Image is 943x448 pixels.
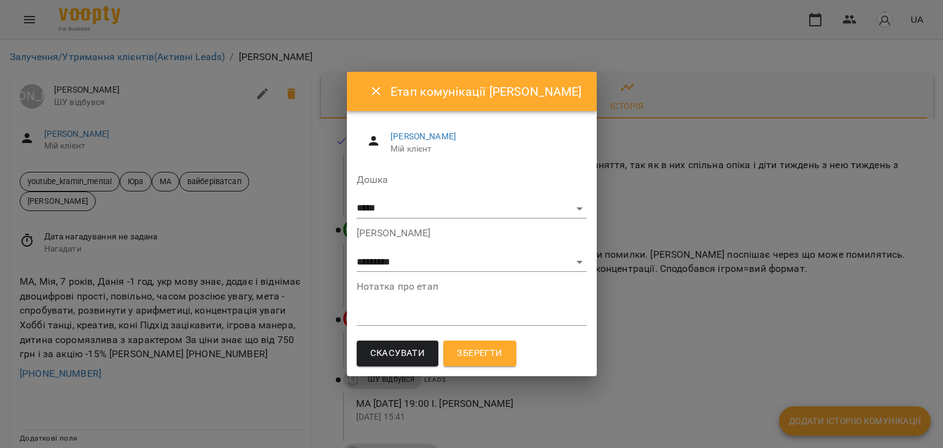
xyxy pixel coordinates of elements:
button: Зберегти [443,341,516,366]
a: [PERSON_NAME] [390,131,456,141]
button: Скасувати [357,341,439,366]
button: Close [362,77,391,106]
label: [PERSON_NAME] [357,228,587,238]
label: Нотатка про етап [357,282,587,292]
h6: Етап комунікації [PERSON_NAME] [390,82,581,101]
span: Скасувати [370,346,425,361]
span: Зберегти [457,346,502,361]
label: Дошка [357,175,587,185]
span: Мій клієнт [390,143,576,155]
